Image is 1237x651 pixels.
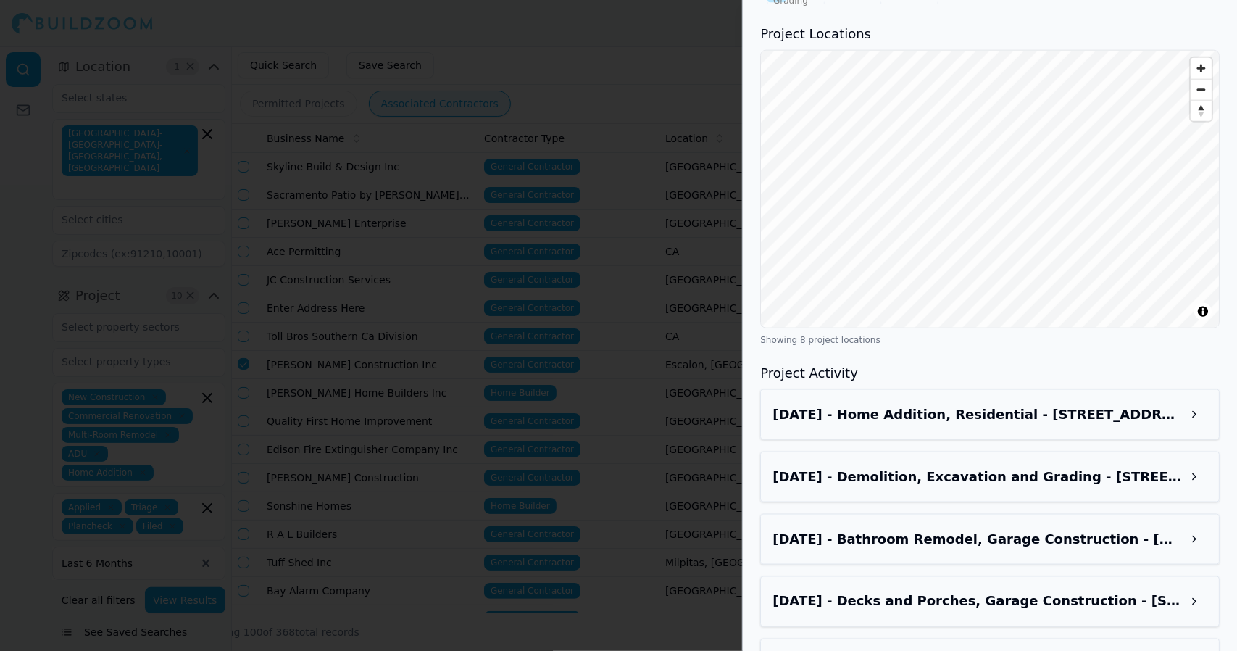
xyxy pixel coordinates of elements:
[772,529,1181,550] h3: Jul 20, 2025 - Bathroom Remodel, Garage Construction - 1240 Mariemont Ave, Sacramento, CA, 95864
[772,592,1181,612] h3: Aug 27, 2025 - Decks and Porches, Garage Construction - 1240 Mariemont Ave, Sacramento, CA, 95864
[1191,58,1212,79] button: Zoom in
[1194,303,1212,320] summary: Toggle attribution
[1191,100,1212,121] button: Reset bearing to north
[1191,79,1212,100] button: Zoom out
[760,363,1220,383] h3: Project Activity
[772,467,1181,487] h3: Jul 20, 2025 - Demolition, Excavation and Grading - 4921 Hemlock St, Sacramento, CA, 95841
[760,334,1220,346] div: Showing 8 project locations
[772,405,1181,425] h3: Jul 30, 2025 - Home Addition, Residential - 1317 35th St, Sacramento, CA, 95816
[761,51,1220,328] canvas: Map
[760,24,1220,44] h3: Project Locations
